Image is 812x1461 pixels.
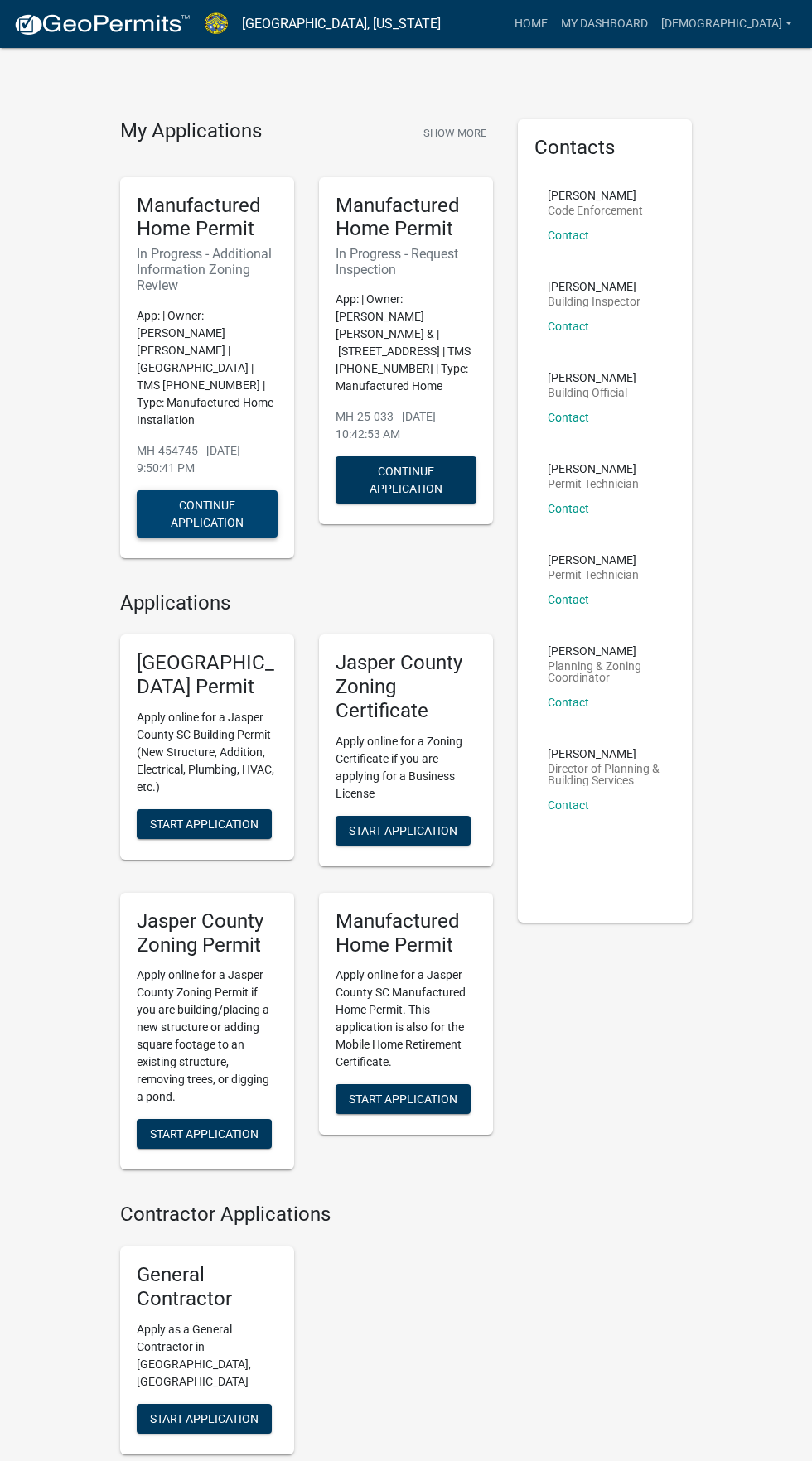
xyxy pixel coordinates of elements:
[548,660,662,683] p: Planning & Zoning Coordinator
[548,205,643,216] p: Code Enforcement
[137,490,278,538] button: Continue Application
[120,591,493,615] h4: Applications
[150,817,259,831] span: Start Application
[655,8,799,40] a: [DEMOGRAPHIC_DATA]
[534,136,675,160] h5: Contacts
[548,478,639,489] p: Permit Technician
[137,246,278,294] h6: In Progress - Additional Information Zoning Review
[336,651,476,722] h5: Jasper County Zoning Certificate
[548,281,640,292] p: [PERSON_NAME]
[150,1127,259,1140] span: Start Application
[548,372,636,383] p: [PERSON_NAME]
[548,502,589,515] a: Contact
[508,8,554,40] a: Home
[137,1263,278,1311] h5: General Contractor
[548,320,589,333] a: Contact
[137,442,278,477] p: MH-454745 - [DATE] 9:50:41 PM
[548,229,589,242] a: Contact
[120,119,262,144] h4: My Applications
[120,591,493,1184] wm-workflow-list-section: Applications
[242,10,441,38] a: [GEOGRAPHIC_DATA], [US_STATE]
[548,645,662,657] p: [PERSON_NAME]
[137,651,278,699] h5: [GEOGRAPHIC_DATA] Permit
[150,1411,259,1425] span: Start Application
[349,823,457,837] span: Start Application
[137,1321,278,1391] p: Apply as a General Contractor in [GEOGRAPHIC_DATA], [GEOGRAPHIC_DATA]
[336,967,476,1071] p: Apply online for a Jasper County SC Manufactured Home Permit. This application is also for the Mo...
[336,456,476,504] button: Continue Application
[336,408,476,443] p: MH-25-033 - [DATE] 10:42:53 AM
[137,709,278,796] p: Apply online for a Jasper County SC Building Permit (New Structure, Addition, Electrical, Plumbin...
[548,748,662,759] p: [PERSON_NAME]
[137,194,278,242] h5: Manufactured Home Permit
[548,387,636,398] p: Building Official
[137,1404,272,1434] button: Start Application
[548,798,589,812] a: Contact
[548,411,589,424] a: Contact
[548,593,589,606] a: Contact
[137,967,278,1106] p: Apply online for a Jasper County Zoning Permit if you are building/placing a new structure or add...
[554,8,655,40] a: My Dashboard
[548,763,662,786] p: Director of Planning & Building Services
[120,1203,493,1227] h4: Contractor Applications
[336,909,476,957] h5: Manufactured Home Permit
[548,463,639,475] p: [PERSON_NAME]
[204,12,229,35] img: Jasper County, South Carolina
[137,909,278,957] h5: Jasper County Zoning Permit
[336,246,476,277] h6: In Progress - Request Inspection
[336,291,476,395] p: App: | Owner: [PERSON_NAME] [PERSON_NAME] & | [STREET_ADDRESS] | TMS [PHONE_NUMBER] | Type: Manuf...
[137,1119,272,1149] button: Start Application
[548,554,639,566] p: [PERSON_NAME]
[548,569,639,581] p: Permit Technician
[548,696,589,709] a: Contact
[349,1092,457,1106] span: Start Application
[336,733,476,803] p: Apply online for a Zoning Certificate if you are applying for a Business License
[548,296,640,307] p: Building Inspector
[137,809,272,839] button: Start Application
[336,816,471,846] button: Start Application
[137,307,278,429] p: App: | Owner: [PERSON_NAME] [PERSON_NAME] | [GEOGRAPHIC_DATA] | TMS [PHONE_NUMBER] | Type: Manufa...
[336,194,476,242] h5: Manufactured Home Permit
[548,190,643,201] p: [PERSON_NAME]
[336,1084,471,1114] button: Start Application
[417,119,493,147] button: Show More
